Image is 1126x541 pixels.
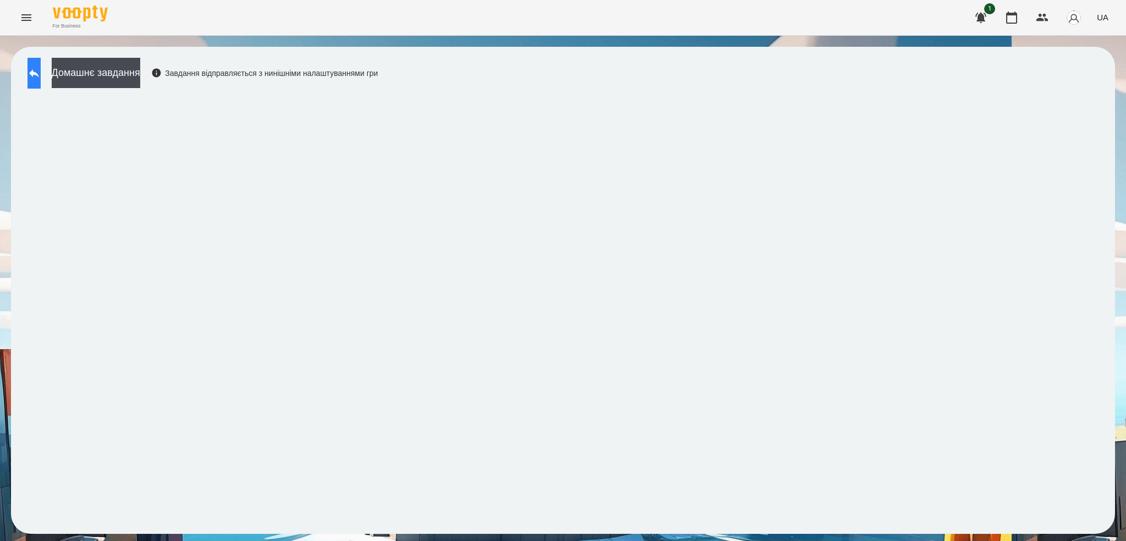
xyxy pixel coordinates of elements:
span: 1 [984,3,995,14]
img: avatar_s.png [1066,10,1081,25]
button: UA [1092,7,1113,28]
div: Завдання відправляється з нинішніми налаштуваннями гри [151,68,378,79]
span: UA [1097,12,1108,23]
button: Домашнє завдання [52,58,140,88]
img: Voopty Logo [53,6,108,21]
span: For Business [53,23,108,30]
button: Menu [13,4,40,31]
